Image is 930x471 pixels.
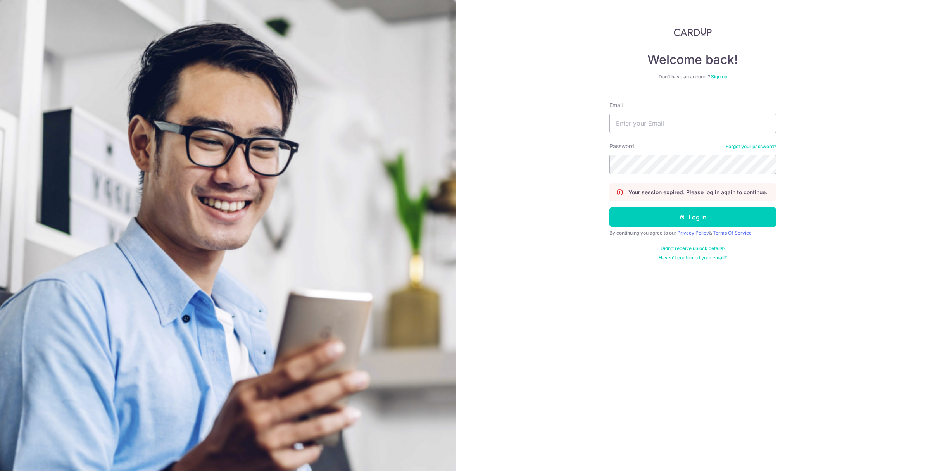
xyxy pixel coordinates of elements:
label: Password [609,142,634,150]
img: CardUp Logo [674,27,712,36]
a: Haven't confirmed your email? [659,255,727,261]
a: Terms Of Service [713,230,752,236]
a: Forgot your password? [726,143,776,150]
h4: Welcome back! [609,52,776,67]
label: Email [609,101,623,109]
div: Don’t have an account? [609,74,776,80]
a: Didn't receive unlock details? [661,245,725,252]
p: Your session expired. Please log in again to continue. [628,188,767,196]
button: Log in [609,207,776,227]
input: Enter your Email [609,114,776,133]
a: Privacy Policy [677,230,709,236]
div: By continuing you agree to our & [609,230,776,236]
a: Sign up [711,74,727,79]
